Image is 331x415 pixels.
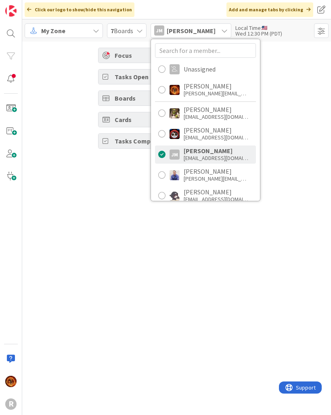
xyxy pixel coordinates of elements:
div: [EMAIL_ADDRESS][DOMAIN_NAME] [184,196,248,203]
div: [PERSON_NAME][EMAIL_ADDRESS][DOMAIN_NAME] [184,90,248,97]
span: Tasks Open [115,72,220,82]
div: [PERSON_NAME] [184,126,248,134]
div: [PERSON_NAME] [184,168,248,175]
div: R [5,398,17,410]
span: Tasks Completed [115,136,220,146]
div: Click our logo to show/hide this navigation [25,2,134,17]
div: JM [154,25,164,36]
span: Boards [115,93,220,103]
div: Unassigned [184,65,216,73]
div: Local Time: [235,25,282,31]
div: Add and manage tabs by clicking [226,2,313,17]
div: [PERSON_NAME] [184,147,248,154]
img: KN [170,191,180,201]
div: [PERSON_NAME] [184,106,248,113]
img: DG [170,108,180,118]
img: Visit kanbanzone.com [5,5,17,17]
b: 7 [111,27,114,35]
div: [EMAIL_ADDRESS][DOMAIN_NAME] [184,113,248,120]
div: Wed 12:30 PM (PDT) [235,31,282,36]
div: [PERSON_NAME] [184,82,248,90]
img: TR [170,85,180,95]
span: [PERSON_NAME] [167,26,216,36]
span: Support [17,1,37,11]
input: Search for a member... [155,43,256,58]
img: TR [5,376,17,387]
img: JS [170,129,180,139]
div: [PERSON_NAME] [184,188,248,196]
img: JG [170,170,180,180]
span: Cards [115,115,220,124]
div: [EMAIL_ADDRESS][DOMAIN_NAME] [184,134,248,141]
div: JM [170,150,180,160]
span: Boards [111,26,133,36]
div: [PERSON_NAME][EMAIL_ADDRESS][DOMAIN_NAME] [184,175,248,182]
div: [EMAIL_ADDRESS][DOMAIN_NAME] [184,154,248,162]
img: us.png [262,26,267,30]
span: My Zone [41,26,65,36]
span: Focus [115,51,203,60]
